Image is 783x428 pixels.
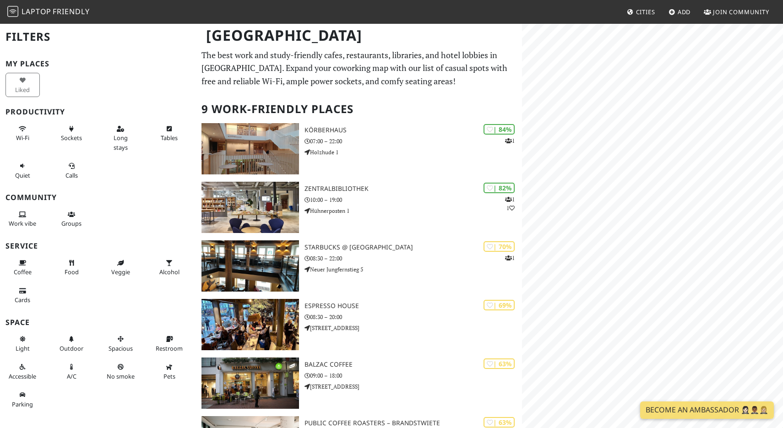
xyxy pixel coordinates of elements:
[156,344,183,352] span: Restroom
[53,6,89,16] span: Friendly
[152,359,187,384] button: Pets
[201,182,299,233] img: Zentralbibliothek
[665,4,695,20] a: Add
[5,242,190,250] h3: Service
[196,299,522,350] a: Espresso House | 69% Espresso House 08:30 – 20:00 [STREET_ADDRESS]
[7,6,18,17] img: LaptopFriendly
[196,182,522,233] a: Zentralbibliothek | 82% 11 Zentralbibliothek 10:00 – 19:00 Hühnerposten 1
[12,400,33,408] span: Parking
[484,300,515,310] div: | 69%
[111,268,130,276] span: Veggie
[304,313,522,321] p: 08:30 – 20:00
[5,158,40,183] button: Quiet
[678,8,691,16] span: Add
[505,136,515,145] p: 1
[5,283,40,308] button: Cards
[640,401,774,419] a: Become an Ambassador 🤵🏻‍♀️🤵🏾‍♂️🤵🏼‍♀️
[199,23,521,48] h1: [GEOGRAPHIC_DATA]
[5,108,190,116] h3: Productivity
[54,207,89,231] button: Groups
[152,255,187,280] button: Alcohol
[159,268,179,276] span: Alcohol
[201,358,299,409] img: Balzac Coffee
[201,299,299,350] img: Espresso House
[304,254,522,263] p: 08:30 – 22:00
[201,240,299,292] img: Starbucks @ Neuer Jungfernstieg
[304,126,522,134] h3: KörberHaus
[5,387,40,412] button: Parking
[700,4,773,20] a: Join Community
[196,240,522,292] a: Starbucks @ Neuer Jungfernstieg | 70% 1 Starbucks @ [GEOGRAPHIC_DATA] 08:30 – 22:00 Neuer Jungfer...
[103,255,138,280] button: Veggie
[9,219,36,228] span: People working
[103,359,138,384] button: No smoke
[103,331,138,356] button: Spacious
[65,171,78,179] span: Video/audio calls
[9,372,36,380] span: Accessible
[15,171,30,179] span: Quiet
[5,255,40,280] button: Coffee
[16,344,30,352] span: Natural light
[109,344,133,352] span: Spacious
[5,60,190,68] h3: My Places
[304,419,522,427] h3: Public Coffee Roasters – Brandstwiete
[54,121,89,146] button: Sockets
[5,318,190,327] h3: Space
[60,344,83,352] span: Outdoor area
[161,134,178,142] span: Work-friendly tables
[304,324,522,332] p: [STREET_ADDRESS]
[5,121,40,146] button: Wi-Fi
[7,4,90,20] a: LaptopFriendly LaptopFriendly
[5,331,40,356] button: Light
[54,359,89,384] button: A/C
[484,417,515,428] div: | 63%
[163,372,175,380] span: Pet friendly
[152,331,187,356] button: Restroom
[484,124,515,135] div: | 84%
[61,219,82,228] span: Group tables
[14,268,32,276] span: Coffee
[304,206,522,215] p: Hühnerposten 1
[114,134,128,151] span: Long stays
[201,49,517,88] p: The best work and study-friendly cafes, restaurants, libraries, and hotel lobbies in [GEOGRAPHIC_...
[304,361,522,368] h3: Balzac Coffee
[65,268,79,276] span: Food
[484,183,515,193] div: | 82%
[484,241,515,252] div: | 70%
[304,265,522,274] p: Neuer Jungfernstieg 5
[304,244,522,251] h3: Starbucks @ [GEOGRAPHIC_DATA]
[304,185,522,193] h3: Zentralbibliothek
[54,255,89,280] button: Food
[623,4,659,20] a: Cities
[61,134,82,142] span: Power sockets
[22,6,51,16] span: Laptop
[5,207,40,231] button: Work vibe
[201,123,299,174] img: KörberHaus
[304,148,522,157] p: Holzhude 1
[16,134,29,142] span: Stable Wi-Fi
[152,121,187,146] button: Tables
[505,254,515,262] p: 1
[304,137,522,146] p: 07:00 – 22:00
[304,371,522,380] p: 09:00 – 18:00
[5,193,190,202] h3: Community
[636,8,655,16] span: Cities
[54,331,89,356] button: Outdoor
[304,302,522,310] h3: Espresso House
[107,372,135,380] span: Smoke free
[484,358,515,369] div: | 63%
[304,195,522,204] p: 10:00 – 19:00
[196,358,522,409] a: Balzac Coffee | 63% Balzac Coffee 09:00 – 18:00 [STREET_ADDRESS]
[201,95,517,123] h2: 9 Work-Friendly Places
[5,359,40,384] button: Accessible
[54,158,89,183] button: Calls
[103,121,138,155] button: Long stays
[713,8,769,16] span: Join Community
[304,382,522,391] p: [STREET_ADDRESS]
[196,123,522,174] a: KörberHaus | 84% 1 KörberHaus 07:00 – 22:00 Holzhude 1
[5,23,190,51] h2: Filters
[15,296,30,304] span: Credit cards
[67,372,76,380] span: Air conditioned
[505,195,515,212] p: 1 1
